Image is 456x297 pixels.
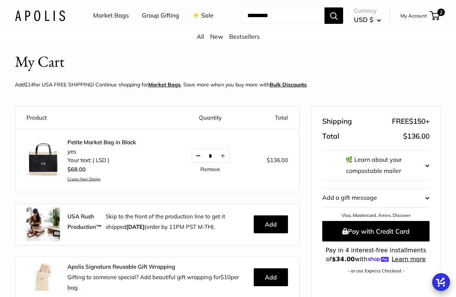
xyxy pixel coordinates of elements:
span: USD $ [354,16,373,23]
img: Apolis [15,10,65,21]
span: $136.00 [403,132,430,140]
a: My Account [400,11,427,20]
span: Gifting to someone special? Add beautiful gift wrapping for per bag. [67,274,239,291]
span: 2 [437,9,445,16]
a: Petite Market Bag in Black [67,139,136,146]
a: Group Gifting [142,10,179,21]
th: Total [247,107,299,129]
a: Market Bags [148,81,181,88]
span: $136.00 [267,157,288,164]
button: 🌿 Learn about your compostable mailer [322,151,430,180]
p: Skip to the front of the production line to get it shipped (order by 11PM PST M-TH). [106,211,248,232]
button: Increase quantity by 1 [216,149,229,162]
img: description_No need for custom text? Choose this option. [26,143,60,176]
a: – or use Express Checkout – [348,268,405,274]
a: All [197,33,204,40]
span: $150 [409,117,425,126]
span: $14 [25,81,34,88]
th: Quantity [174,107,247,129]
input: Quantity [205,153,216,159]
a: Bestsellers [229,33,260,40]
b: [DATE] [126,223,145,230]
a: Create New Design [67,177,136,181]
button: Decrease quantity by 1 [192,149,205,162]
span: Total [322,130,339,143]
h1: My Cart [15,51,64,73]
strong: USA Rush Production™ [67,213,102,230]
a: ⚡️ Sale [192,10,213,21]
li: Your text: | LSD | [67,156,136,165]
span: Shipping [322,115,352,128]
button: Add a gift message [322,189,430,207]
input: Search... [241,7,324,24]
a: Visa, Mastercard, Amex, Discover [342,212,411,218]
span: $10 [221,274,231,281]
a: Market Bags [93,10,129,21]
button: Search [324,7,343,24]
span: Currency [354,6,381,16]
img: Apolis_GiftWrapping_5_90x_2x.jpg [26,260,60,294]
a: Remove [200,167,220,172]
strong: Apolis Signature Reusable Gift Wrapping [67,263,175,270]
a: New [210,33,223,40]
button: Add [254,268,288,286]
u: Bulk Discounts [270,81,307,88]
button: USD $ [354,14,381,26]
p: Add for USA FREE SHIPPING! Continue shopping for . Save more when you buy more with . [15,80,308,89]
img: rush.jpg [26,208,60,241]
button: Pay with Credit Card [322,221,430,241]
th: Product [15,107,174,129]
li: yes [67,148,136,156]
a: 2 [430,11,440,20]
button: Add [254,215,288,233]
span: $68.00 [67,166,86,173]
span: FREE + [392,115,430,128]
